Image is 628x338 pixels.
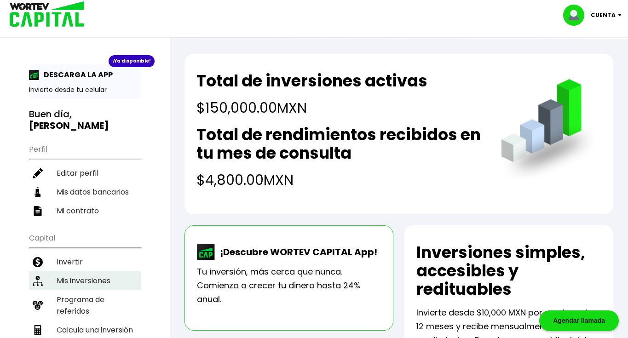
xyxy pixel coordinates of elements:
h3: Buen día, [29,109,141,132]
h2: Total de inversiones activas [196,72,427,90]
b: [PERSON_NAME] [29,119,109,132]
p: ¡Descubre WORTEV CAPITAL App! [215,245,377,259]
img: profile-image [563,5,591,26]
img: calculadora-icon.17d418c4.svg [33,325,43,335]
img: inversiones-icon.6695dc30.svg [33,276,43,286]
img: grafica.516fef24.png [497,79,601,183]
a: Editar perfil [29,164,141,183]
img: invertir-icon.b3b967d7.svg [33,257,43,267]
p: Tu inversión, más cerca que nunca. Comienza a crecer tu dinero hasta 24% anual. [197,265,381,306]
a: Mis inversiones [29,271,141,290]
img: editar-icon.952d3147.svg [33,168,43,178]
a: Invertir [29,252,141,271]
img: icon-down [616,14,628,17]
h4: $4,800.00 MXN [196,170,483,190]
p: DESCARGA LA APP [39,69,113,80]
div: ¡Ya disponible! [109,55,155,67]
p: Invierte desde tu celular [29,85,141,95]
h2: Total de rendimientos recibidos en tu mes de consulta [196,126,483,162]
div: Agendar llamada [539,310,619,331]
h2: Inversiones simples, accesibles y redituables [416,243,601,298]
img: datos-icon.10cf9172.svg [33,187,43,197]
a: Programa de referidos [29,290,141,321]
img: wortev-capital-app-icon [197,244,215,260]
p: Cuenta [591,8,616,22]
img: contrato-icon.f2db500c.svg [33,206,43,216]
ul: Perfil [29,139,141,220]
a: Mis datos bancarios [29,183,141,201]
a: Mi contrato [29,201,141,220]
img: recomiendanos-icon.9b8e9327.svg [33,300,43,310]
img: app-icon [29,70,39,80]
h4: $150,000.00 MXN [196,97,427,118]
